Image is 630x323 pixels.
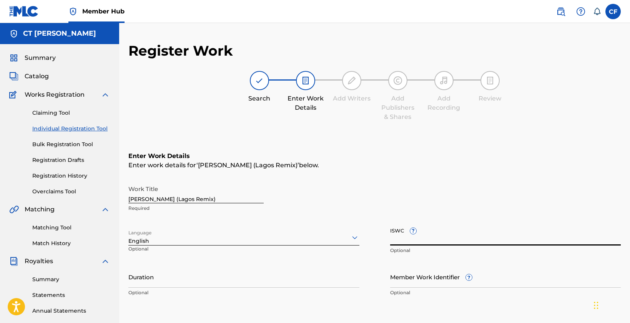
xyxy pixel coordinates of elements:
div: Add Writers [332,94,371,103]
div: Notifications [593,8,601,15]
div: Search [240,94,279,103]
a: CatalogCatalog [9,72,49,81]
a: Registration Drafts [32,156,110,164]
img: step indicator icon for Review [485,76,495,85]
p: Optional [390,247,621,254]
img: Works Registration [9,90,19,99]
p: Optional [128,289,359,296]
img: Royalties [9,257,18,266]
span: ? [466,274,472,280]
div: User Menu [605,4,621,19]
div: Add Recording [425,94,463,112]
div: Review [471,94,509,103]
span: Royalties [25,257,53,266]
span: [PERSON_NAME] (Lagos Remix) [198,161,298,169]
img: Top Rightsholder [68,7,78,16]
img: Accounts [9,29,18,38]
img: step indicator icon for Search [255,76,264,85]
a: Individual Registration Tool [32,125,110,133]
img: step indicator icon for Add Recording [439,76,449,85]
a: Match History [32,239,110,247]
a: Annual Statements [32,307,110,315]
span: Works Registration [25,90,85,99]
h2: Register Work [128,42,233,59]
a: Claiming Tool [32,109,110,117]
img: Summary [9,53,18,63]
img: expand [101,205,110,214]
img: step indicator icon for Enter Work Details [301,76,310,85]
h5: CT Frimpong [23,29,96,38]
span: Enter work details for [128,161,196,169]
a: Matching Tool [32,224,110,232]
p: Required [128,205,264,212]
iframe: Chat Widget [592,286,630,323]
h6: Enter Work Details [128,152,621,161]
img: search [556,7,565,16]
span: Summary [25,53,56,63]
a: SummarySummary [9,53,56,63]
span: Matching [25,205,55,214]
img: expand [101,90,110,99]
img: MLC Logo [9,6,39,17]
img: Catalog [9,72,18,81]
a: Public Search [553,4,568,19]
div: Add Publishers & Shares [379,94,417,122]
p: Optional [128,246,201,258]
span: below. [299,161,319,169]
img: step indicator icon for Add Publishers & Shares [393,76,402,85]
span: ? [410,228,416,234]
span: Catalog [25,72,49,81]
iframe: Resource Center [608,209,630,270]
a: Overclaims Tool [32,188,110,196]
img: expand [101,257,110,266]
a: Bulk Registration Tool [32,140,110,148]
div: Help [573,4,588,19]
span: Member Hub [82,7,125,16]
img: help [576,7,585,16]
a: Registration History [32,172,110,180]
a: Statements [32,291,110,299]
p: Optional [390,289,621,296]
a: Summary [32,275,110,283]
span: Vacay Bae (Lagos Remix) [196,161,299,169]
img: step indicator icon for Add Writers [347,76,356,85]
div: Enter Work Details [286,94,325,112]
img: Matching [9,205,19,214]
div: Drag [594,294,598,317]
